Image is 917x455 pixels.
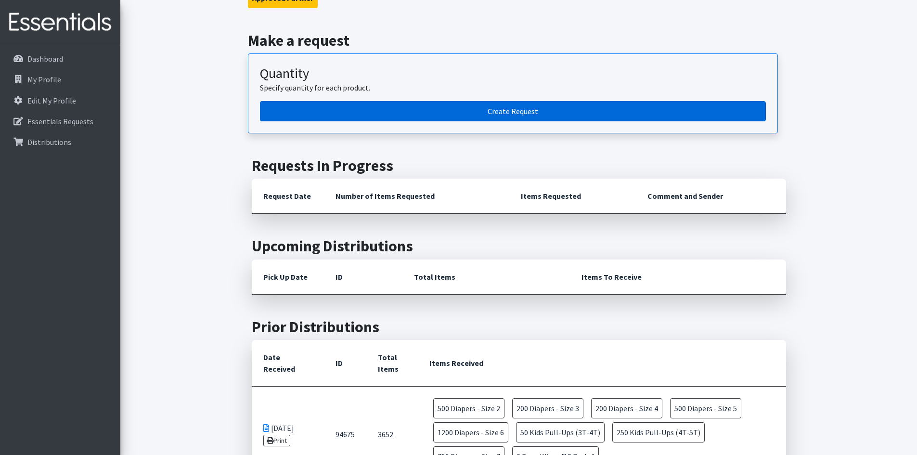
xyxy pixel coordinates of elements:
th: Request Date [252,179,324,214]
h3: Quantity [260,65,766,82]
span: 1200 Diapers - Size 6 [433,422,508,442]
span: 200 Diapers - Size 4 [591,398,662,418]
th: Pick Up Date [252,260,324,295]
h2: Upcoming Distributions [252,237,786,255]
a: My Profile [4,70,116,89]
a: Distributions [4,132,116,152]
p: Dashboard [27,54,63,64]
span: 250 Kids Pull-Ups (4T-5T) [612,422,705,442]
th: ID [324,340,366,387]
p: Distributions [27,137,71,147]
p: Specify quantity for each product. [260,82,766,93]
p: My Profile [27,75,61,84]
a: Print [263,435,291,446]
th: Number of Items Requested [324,179,510,214]
th: Items To Receive [570,260,786,295]
th: Items Received [418,340,786,387]
h2: Requests In Progress [252,156,786,175]
h2: Make a request [248,31,789,50]
p: Essentials Requests [27,117,93,126]
span: 50 Kids Pull-Ups (3T-4T) [516,422,605,442]
p: Edit My Profile [27,96,76,105]
th: ID [324,260,402,295]
a: Essentials Requests [4,112,116,131]
img: HumanEssentials [4,6,116,39]
th: Total Items [366,340,418,387]
span: 200 Diapers - Size 3 [512,398,583,418]
th: Date Received [252,340,324,387]
th: Items Requested [509,179,636,214]
h2: Prior Distributions [252,318,786,336]
th: Comment and Sender [636,179,786,214]
th: Total Items [402,260,570,295]
a: Edit My Profile [4,91,116,110]
span: 500 Diapers - Size 2 [433,398,504,418]
a: Create a request by quantity [260,101,766,121]
span: 500 Diapers - Size 5 [670,398,741,418]
a: Dashboard [4,49,116,68]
